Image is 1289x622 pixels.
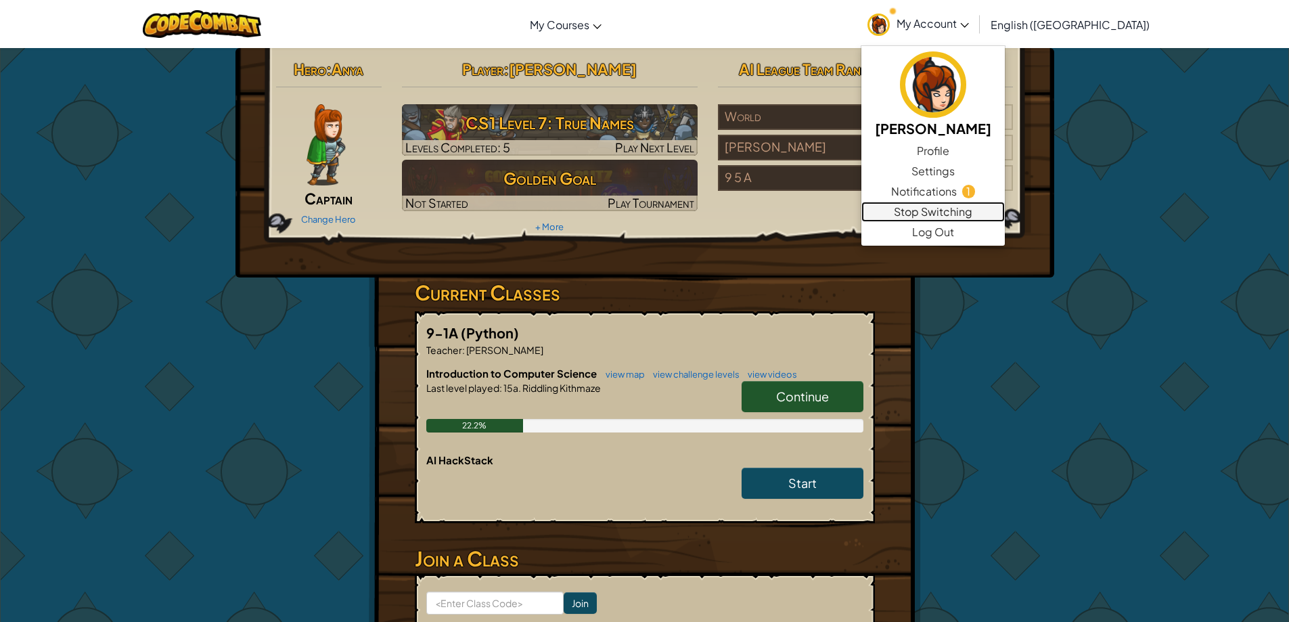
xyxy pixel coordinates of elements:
[741,369,797,380] a: view videos
[426,592,564,615] input: <Enter Class Code>
[861,202,1005,222] a: Stop Switching
[415,543,875,574] h3: Join a Class
[718,104,865,130] div: World
[984,6,1156,43] a: English ([GEOGRAPHIC_DATA])
[1008,108,1045,124] span: players
[462,344,465,356] span: :
[405,139,510,155] span: Levels Completed: 5
[426,367,599,380] span: Introduction to Computer Science
[718,148,1014,163] a: [PERSON_NAME]#888/954players
[891,183,957,200] span: Notifications
[646,369,740,380] a: view challenge levels
[402,160,698,211] img: Golden Goal
[718,117,1014,133] a: World#3,057,348/8,089,653players
[776,388,829,404] span: Continue
[332,60,363,79] span: Anya
[861,141,1005,161] a: Profile
[608,195,694,210] span: Play Tournament
[535,221,564,232] a: + More
[426,382,499,394] span: Last level played
[718,178,1014,194] a: 9 5 A#337/354players
[402,104,698,156] img: CS1 Level 7: True Names
[426,344,462,356] span: Teacher
[402,108,698,138] h3: CS1 Level 7: True Names
[426,453,493,466] span: AI HackStack
[402,163,698,194] h3: Golden Goal
[900,51,966,118] img: avatar
[521,382,601,394] span: Riddling Kithmaze
[599,369,645,380] a: view map
[307,104,345,185] img: captain-pose.png
[742,468,863,499] a: Start
[502,382,521,394] span: 15a.
[530,18,589,32] span: My Courses
[415,277,875,308] h3: Current Classes
[962,185,975,198] span: 1
[897,16,969,30] span: My Account
[402,160,698,211] a: Golden GoalNot StartedPlay Tournament
[861,181,1005,202] a: Notifications1
[461,324,519,341] span: (Python)
[861,3,976,45] a: My Account
[718,165,865,191] div: 9 5 A
[426,419,523,432] div: 22.2%
[564,592,597,614] input: Join
[861,49,1005,141] a: [PERSON_NAME]
[465,344,543,356] span: [PERSON_NAME]
[788,475,817,491] span: Start
[861,222,1005,242] a: Log Out
[991,18,1150,32] span: English ([GEOGRAPHIC_DATA])
[615,139,694,155] span: Play Next Level
[301,214,356,225] a: Change Hero
[503,60,509,79] span: :
[402,104,698,156] a: Play Next Level
[326,60,332,79] span: :
[718,135,865,160] div: [PERSON_NAME]
[875,118,991,139] h5: [PERSON_NAME]
[304,189,353,208] span: Captain
[462,60,503,79] span: Player
[739,60,892,79] span: AI League Team Rankings
[523,6,608,43] a: My Courses
[509,60,637,79] span: [PERSON_NAME]
[867,14,890,36] img: avatar
[294,60,326,79] span: Hero
[861,161,1005,181] a: Settings
[405,195,468,210] span: Not Started
[143,10,261,38] img: CodeCombat logo
[499,382,502,394] span: :
[426,324,461,341] span: 9-1A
